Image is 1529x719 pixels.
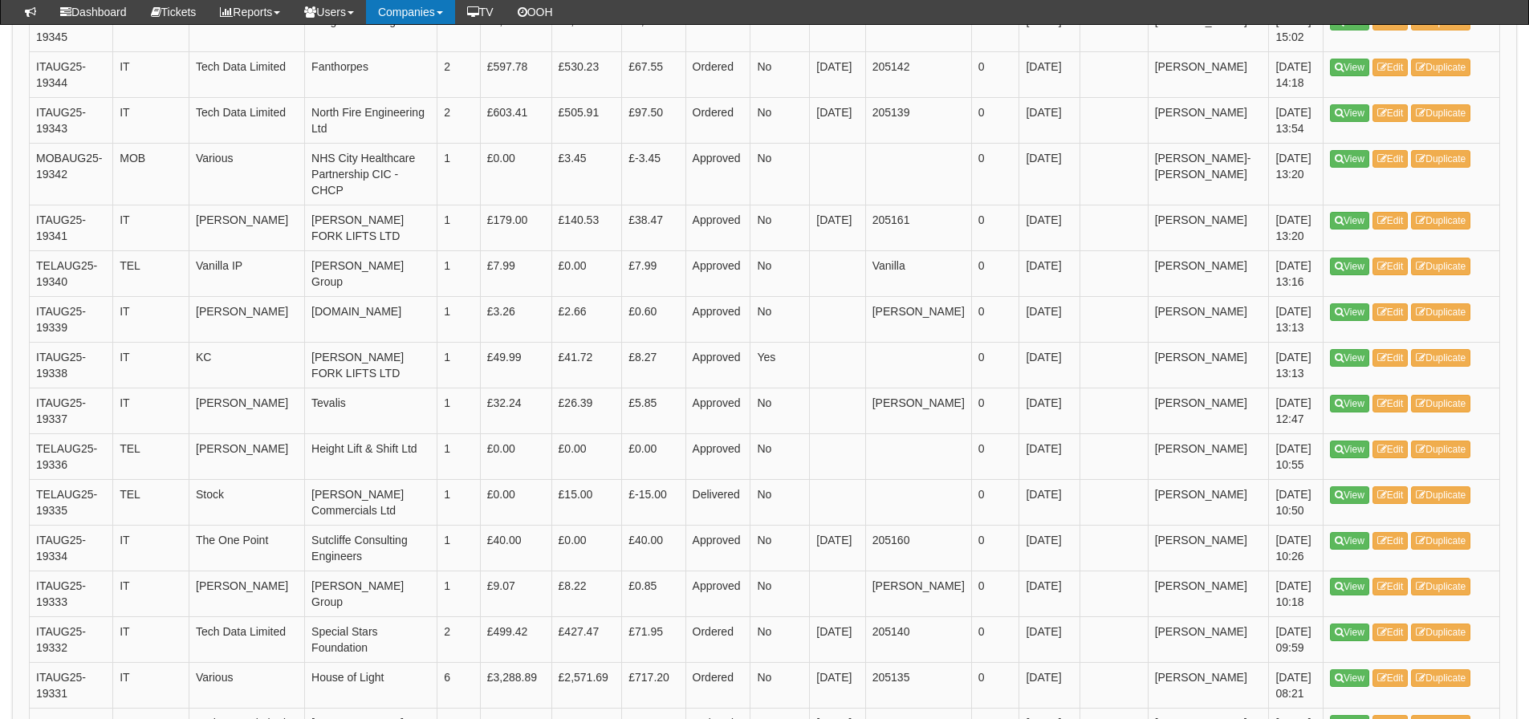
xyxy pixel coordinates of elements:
a: Edit [1372,486,1409,504]
td: 0 [971,143,1019,205]
a: Edit [1372,669,1409,687]
td: £26.39 [551,388,622,433]
td: [DATE] [810,662,865,708]
td: 2 [437,51,481,97]
a: Duplicate [1411,349,1470,367]
td: £1,096.13 [551,6,622,51]
td: [DATE] 13:20 [1269,205,1324,250]
td: [DATE] [810,525,865,571]
td: £603.41 [480,97,551,143]
td: £597.78 [480,51,551,97]
td: [DATE] [1019,205,1080,250]
td: [DATE] 15:02 [1269,6,1324,51]
td: 0 [971,205,1019,250]
td: [PERSON_NAME] [1148,525,1269,571]
td: North Fire Engineering Ltd [305,97,437,143]
td: £3,288.89 [480,662,551,708]
td: ITAUG25-19337 [30,388,113,433]
td: Ordered [685,51,750,97]
td: £32.24 [480,388,551,433]
td: [PERSON_NAME] [1148,97,1269,143]
a: View [1330,532,1369,550]
td: [PERSON_NAME] Group [305,250,437,296]
td: £505.91 [551,97,622,143]
a: Duplicate [1411,486,1470,504]
a: View [1330,486,1369,504]
td: Ordered [685,616,750,662]
td: [PERSON_NAME] FORK LIFTS LTD [305,205,437,250]
td: [DATE] [810,97,865,143]
a: View [1330,395,1369,412]
td: £717.20 [622,662,685,708]
td: £0.85 [622,571,685,616]
td: Approved [685,205,750,250]
td: Various [189,6,305,51]
td: [DATE] 14:18 [1269,51,1324,97]
a: Edit [1372,59,1409,76]
td: £3.45 [551,143,622,205]
td: 205135 [865,662,971,708]
td: 1 [437,479,481,525]
td: No [750,250,810,296]
td: [PERSON_NAME] [1148,6,1269,51]
td: £71.95 [622,616,685,662]
a: View [1330,578,1369,595]
td: [DATE] 12:47 [1269,388,1324,433]
a: Duplicate [1411,532,1470,550]
td: 205160 [865,525,971,571]
td: £2.66 [551,296,622,342]
td: No [750,433,810,479]
td: IT [113,6,189,51]
td: 0 [971,388,1019,433]
td: Ordered [685,97,750,143]
td: [PERSON_NAME] [1148,479,1269,525]
td: Sutcliffe Consulting Engineers [305,525,437,571]
td: Vanilla [865,250,971,296]
td: [DOMAIN_NAME] [305,296,437,342]
td: Special Stars Foundation [305,616,437,662]
td: 1 [437,571,481,616]
td: [DATE] [1019,479,1080,525]
td: TELAUG25-19336 [30,433,113,479]
td: Tevalis [305,388,437,433]
a: Duplicate [1411,441,1470,458]
a: View [1330,441,1369,458]
td: TELAUG25-19340 [30,250,113,296]
td: [DATE] [810,616,865,662]
a: Edit [1372,395,1409,412]
td: [PERSON_NAME] [1148,250,1269,296]
td: House of Light [305,662,437,708]
td: [PERSON_NAME] [1148,51,1269,97]
a: View [1330,150,1369,168]
td: Approved [685,388,750,433]
td: [PERSON_NAME] [189,433,305,479]
td: TELAUG25-19335 [30,479,113,525]
td: ITAUG25-19338 [30,342,113,388]
td: [DATE] 13:16 [1269,250,1324,296]
a: Duplicate [1411,59,1470,76]
td: 1 [437,525,481,571]
a: Edit [1372,150,1409,168]
td: 0 [971,433,1019,479]
td: 205142 [865,51,971,97]
td: £40.00 [480,525,551,571]
td: ITAUG25-19331 [30,662,113,708]
td: [DATE] [1019,662,1080,708]
td: [DATE] 10:55 [1269,433,1324,479]
td: [PERSON_NAME]-[PERSON_NAME] [1148,143,1269,205]
a: Edit [1372,349,1409,367]
td: [DATE] [1019,571,1080,616]
td: £38.47 [622,205,685,250]
td: Delivered [685,479,750,525]
td: [PERSON_NAME] [189,571,305,616]
td: Imagine Housing [305,6,437,51]
td: £0.60 [622,296,685,342]
td: £-15.00 [622,479,685,525]
td: £427.47 [551,616,622,662]
td: £0.00 [480,479,551,525]
a: Duplicate [1411,395,1470,412]
td: IT [113,205,189,250]
td: £8.22 [551,571,622,616]
td: The One Point [189,525,305,571]
td: [PERSON_NAME] [1148,616,1269,662]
